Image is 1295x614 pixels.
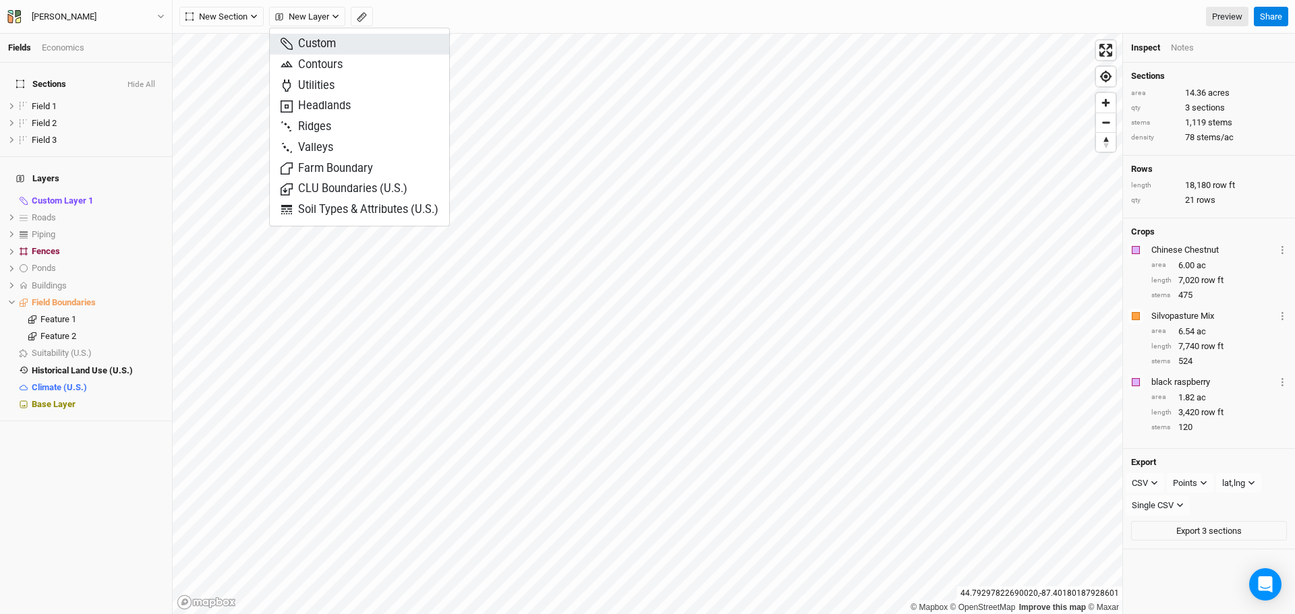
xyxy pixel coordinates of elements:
div: area [1151,392,1172,402]
span: Buildings [32,280,67,290]
div: 1,119 [1131,117,1287,129]
div: Field 3 [32,135,164,146]
div: Base Layer [32,399,164,410]
a: OpenStreetMap [950,603,1016,612]
button: New Layer [269,7,345,27]
span: Headlands [281,98,351,114]
div: Field Boundaries [32,297,164,308]
div: stems [1151,290,1172,301]
div: black raspberry [1151,376,1275,388]
a: Improve this map [1019,603,1086,612]
span: acres [1208,87,1230,99]
div: Silvopasture Mix [1151,310,1275,322]
span: sections [1192,102,1225,114]
div: CSV [1132,477,1148,490]
div: Chinese Chestnut [1151,244,1275,256]
div: length [1151,342,1172,352]
span: Contours [281,57,343,73]
div: Points [1173,477,1197,490]
button: Shortcut: M [351,7,373,27]
span: row ft [1201,340,1224,352]
div: qty [1131,103,1178,113]
span: Field 2 [32,118,57,128]
span: Fences [32,246,60,256]
a: Mapbox [911,603,948,612]
span: Soil Types & Attributes (U.S.) [281,202,438,218]
div: Field 2 [32,118,164,129]
span: ac [1197,259,1206,272]
span: Piping [32,229,55,239]
span: stems/ac [1197,131,1234,144]
div: 120 [1151,421,1287,433]
span: CLU Boundaries (U.S.) [281,181,407,197]
div: area [1151,260,1172,270]
span: Feature 1 [40,314,76,324]
div: stems [1151,357,1172,367]
div: Fences [32,246,164,257]
div: Field 1 [32,101,164,112]
div: Ponds [32,263,164,274]
button: Enter fullscreen [1096,40,1116,60]
button: Zoom out [1096,113,1116,132]
span: Climate (U.S.) [32,382,87,392]
span: Feature 2 [40,331,76,341]
span: Field 1 [32,101,57,111]
button: Hide All [127,80,156,90]
span: Sections [16,79,66,90]
div: 475 [1151,289,1287,301]
div: Suitability (U.S.) [32,348,164,359]
div: Piping [32,229,164,240]
button: Share [1254,7,1288,27]
button: New Section [179,7,264,27]
div: 6.54 [1151,326,1287,338]
button: Find my location [1096,67,1116,86]
button: Export 3 sections [1131,521,1287,541]
a: Fields [8,42,31,53]
div: 6.00 [1151,259,1287,272]
div: 1.82 [1151,392,1287,404]
h4: Rows [1131,164,1287,175]
button: Crop Usage [1278,374,1287,390]
span: Field Boundaries [32,297,96,307]
div: Single CSV [1132,499,1174,512]
span: Farm Boundary [281,161,373,177]
h4: Sections [1131,71,1287,82]
div: density [1131,133,1178,143]
div: Buildings [32,280,164,291]
span: ac [1197,392,1206,404]
button: Reset bearing to north [1096,132,1116,152]
span: Custom [281,36,336,52]
span: row ft [1213,179,1235,191]
div: Roads [32,212,164,223]
span: row ft [1201,406,1224,419]
div: Susan Hartzell [32,10,96,24]
div: [PERSON_NAME] [32,10,96,24]
span: Ponds [32,263,56,273]
a: Mapbox logo [177,594,236,610]
button: Zoom in [1096,93,1116,113]
span: Base Layer [32,399,76,409]
div: 21 [1131,194,1287,206]
div: 44.79297822690020 , -87.40180187928601 [957,586,1122,601]
div: Notes [1171,42,1194,54]
div: 3,420 [1151,406,1287,419]
span: stems [1208,117,1232,129]
div: 78 [1131,131,1287,144]
span: Utilities [281,78,335,94]
span: Roads [32,212,56,222]
div: qty [1131,195,1178,206]
span: Custom Layer 1 [32,195,93,206]
div: Custom Layer 1 [32,195,164,206]
div: 18,180 [1131,179,1287,191]
button: CSV [1126,473,1164,493]
div: Feature 1 [40,314,164,325]
div: Economics [42,42,84,54]
h4: Crops [1131,226,1155,237]
span: Suitability (U.S.) [32,348,92,358]
div: stems [1151,423,1172,433]
div: Feature 2 [40,331,164,342]
div: Inspect [1131,42,1160,54]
